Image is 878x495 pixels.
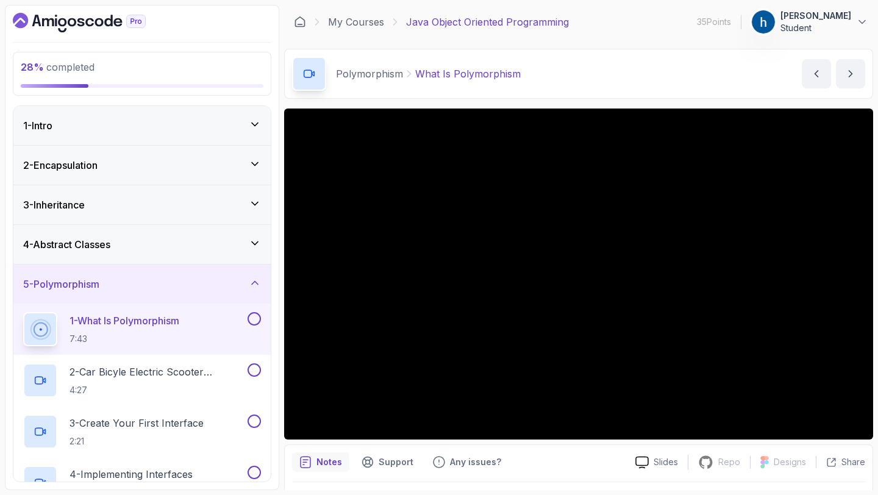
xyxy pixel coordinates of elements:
p: 4:27 [70,384,245,396]
p: What Is Polymorphism [415,66,521,81]
button: 5-Polymorphism [13,265,271,304]
a: Slides [626,456,688,469]
p: [PERSON_NAME] [780,10,851,22]
h3: 3 - Inheritance [23,198,85,212]
a: Dashboard [294,16,306,28]
button: Share [816,456,865,468]
p: Support [379,456,413,468]
button: 1-Intro [13,106,271,145]
p: Slides [654,456,678,468]
h3: 4 - Abstract Classes [23,237,110,252]
p: 2:21 [70,435,204,447]
p: Student [780,22,851,34]
p: 1 - What Is Polymorphism [70,313,179,328]
p: Java Object Oriented Programming [406,15,569,29]
button: 4-Abstract Classes [13,225,271,264]
p: Polymorphism [336,66,403,81]
button: 2-Car Bicyle Electric Scooter Example4:27 [23,363,261,397]
a: My Courses [328,15,384,29]
span: 28 % [21,61,44,73]
h3: 5 - Polymorphism [23,277,99,291]
iframe: 1 - What is Polymorphism [284,109,873,440]
button: 3-Create Your First Interface2:21 [23,415,261,449]
button: 1-What Is Polymorphism7:43 [23,312,261,346]
button: previous content [802,59,831,88]
button: 3-Inheritance [13,185,271,224]
a: Dashboard [13,13,174,32]
p: Any issues? [450,456,501,468]
p: Share [841,456,865,468]
p: 4 - Implementing Interfaces [70,467,193,482]
p: Designs [774,456,806,468]
span: completed [21,61,95,73]
button: 2-Encapsulation [13,146,271,185]
p: 3 - Create Your First Interface [70,416,204,430]
h3: 2 - Encapsulation [23,158,98,173]
p: 35 Points [697,16,731,28]
button: Support button [354,452,421,472]
button: next content [836,59,865,88]
h3: 1 - Intro [23,118,52,133]
p: 7:43 [70,333,179,345]
button: notes button [292,452,349,472]
p: Repo [718,456,740,468]
p: Notes [316,456,342,468]
button: Feedback button [426,452,509,472]
img: user profile image [752,10,775,34]
button: user profile image[PERSON_NAME]Student [751,10,868,34]
p: 2 - Car Bicyle Electric Scooter Example [70,365,245,379]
